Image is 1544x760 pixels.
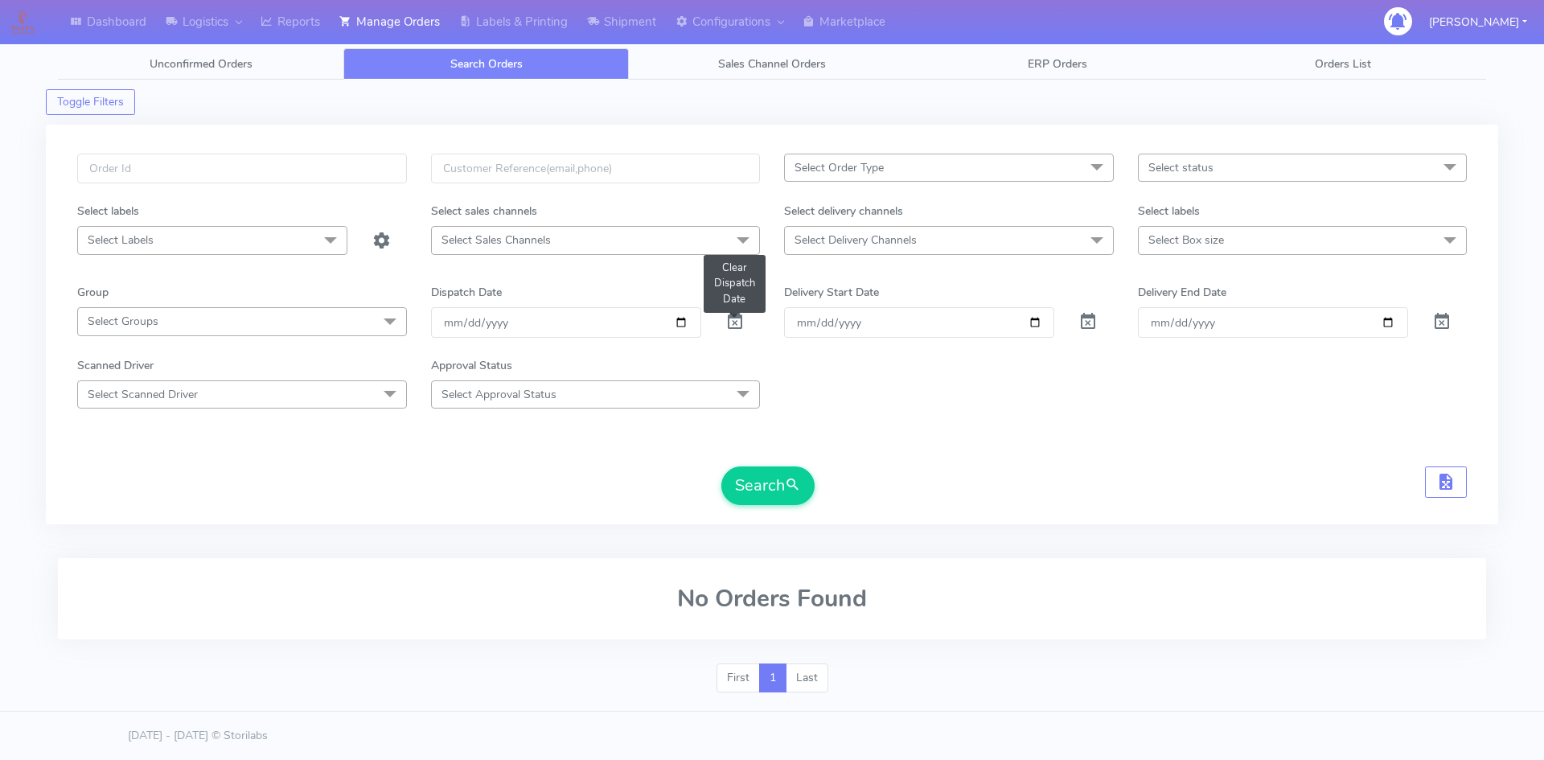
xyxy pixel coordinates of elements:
[1138,203,1200,220] label: Select labels
[58,48,1486,80] ul: Tabs
[795,232,917,248] span: Select Delivery Channels
[441,387,556,402] span: Select Approval Status
[431,154,761,183] input: Customer Reference(email,phone)
[759,663,786,692] a: 1
[441,232,551,248] span: Select Sales Channels
[88,387,198,402] span: Select Scanned Driver
[1138,284,1226,301] label: Delivery End Date
[450,56,523,72] span: Search Orders
[77,284,109,301] label: Group
[1315,56,1371,72] span: Orders List
[1417,6,1539,39] button: [PERSON_NAME]
[46,89,135,115] button: Toggle Filters
[431,203,537,220] label: Select sales channels
[88,314,158,329] span: Select Groups
[718,56,826,72] span: Sales Channel Orders
[1148,160,1213,175] span: Select status
[150,56,253,72] span: Unconfirmed Orders
[77,585,1467,612] h2: No Orders Found
[88,232,154,248] span: Select Labels
[77,154,407,183] input: Order Id
[1028,56,1087,72] span: ERP Orders
[795,160,884,175] span: Select Order Type
[784,284,879,301] label: Delivery Start Date
[1148,232,1224,248] span: Select Box size
[721,466,815,505] button: Search
[431,357,512,374] label: Approval Status
[784,203,903,220] label: Select delivery channels
[77,357,154,374] label: Scanned Driver
[431,284,502,301] label: Dispatch Date
[77,203,139,220] label: Select labels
